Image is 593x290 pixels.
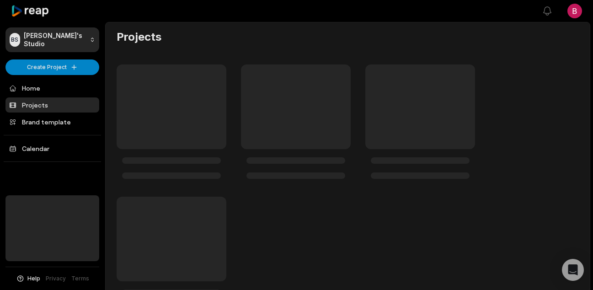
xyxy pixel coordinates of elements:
[562,259,584,281] div: Open Intercom Messenger
[5,97,99,113] a: Projects
[71,274,89,283] a: Terms
[5,81,99,96] a: Home
[24,32,86,48] p: [PERSON_NAME]'s Studio
[10,33,20,47] div: BS
[117,30,161,44] h2: Projects
[5,114,99,129] a: Brand template
[46,274,66,283] a: Privacy
[5,59,99,75] button: Create Project
[16,274,40,283] button: Help
[5,141,99,156] a: Calendar
[27,274,40,283] span: Help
